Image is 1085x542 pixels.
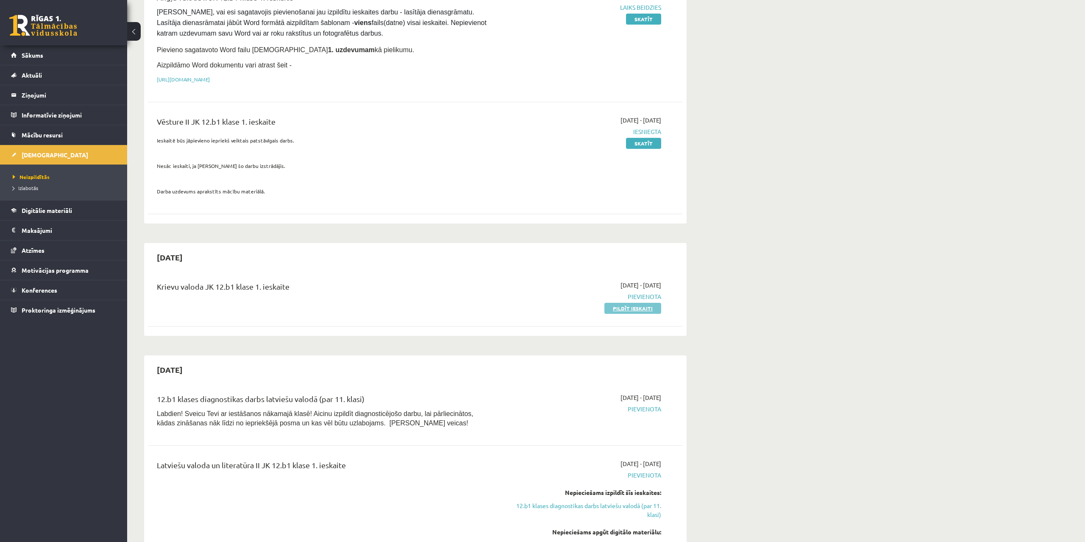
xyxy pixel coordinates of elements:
[501,127,661,136] span: Iesniegta
[501,501,661,519] a: 12.b1 klases diagnostikas darbs latviešu valodā (par 11. klasi)
[22,207,72,214] span: Digitālie materiāli
[22,131,63,139] span: Mācību resursi
[354,19,372,26] strong: viens
[22,221,117,240] legend: Maksājumi
[22,246,45,254] span: Atzīmes
[11,65,117,85] a: Aktuāli
[22,51,43,59] span: Sākums
[9,15,77,36] a: Rīgas 1. Tālmācības vidusskola
[11,240,117,260] a: Atzīmes
[620,459,661,468] span: [DATE] - [DATE]
[501,292,661,301] span: Pievienota
[157,61,292,69] span: Aizpildāmo Word dokumentu vari atrast šeit -
[157,8,488,37] span: [PERSON_NAME], vai esi sagatavojis pievienošanai jau izpildītu ieskaites darbu - lasītāja dienasg...
[157,76,210,83] a: [URL][DOMAIN_NAME]
[501,3,661,12] span: Laiks beidzies
[22,306,95,314] span: Proktoringa izmēģinājums
[22,105,117,125] legend: Informatīvie ziņojumi
[11,125,117,145] a: Mācību resursi
[11,300,117,320] a: Proktoringa izmēģinājums
[157,393,489,409] div: 12.b1 klases diagnostikas darbs latviešu valodā (par 11. klasi)
[11,280,117,300] a: Konferences
[157,46,414,53] span: Pievieno sagatavoto Word failu [DEMOGRAPHIC_DATA] kā pielikumu.
[620,281,661,290] span: [DATE] - [DATE]
[157,137,489,144] p: Ieskaitē būs jāpievieno iepriekš veiktais patstāvīgais darbs.
[22,151,88,159] span: [DEMOGRAPHIC_DATA]
[501,488,661,497] div: Nepieciešams izpildīt šīs ieskaites:
[501,405,661,413] span: Pievienota
[11,221,117,240] a: Maksājumi
[157,162,489,170] p: Nesāc ieskaiti, ja [PERSON_NAME] šo darbu izstrādājis.
[22,85,117,105] legend: Ziņojumi
[626,14,661,25] a: Skatīt
[157,116,489,131] div: Vēsture II JK 12.b1 klase 1. ieskaite
[11,85,117,105] a: Ziņojumi
[501,528,661,536] div: Nepieciešams apgūt digitālo materiālu:
[11,201,117,220] a: Digitālie materiāli
[22,286,57,294] span: Konferences
[11,145,117,165] a: [DEMOGRAPHIC_DATA]
[11,260,117,280] a: Motivācijas programma
[13,173,50,180] span: Neizpildītās
[11,45,117,65] a: Sākums
[22,71,42,79] span: Aktuāli
[13,184,38,191] span: Izlabotās
[148,247,191,267] h2: [DATE]
[157,410,473,427] span: Labdien! Sveicu Tevi ar iestāšanos nākamajā klasē! Aicinu izpildīt diagnosticējošo darbu, lai pār...
[13,173,119,181] a: Neizpildītās
[501,471,661,480] span: Pievienota
[157,459,489,475] div: Latviešu valoda un literatūra II JK 12.b1 klase 1. ieskaite
[626,138,661,149] a: Skatīt
[13,184,119,192] a: Izlabotās
[157,281,489,296] div: Krievu valoda JK 12.b1 klase 1. ieskaite
[620,116,661,125] span: [DATE] - [DATE]
[620,393,661,402] span: [DATE] - [DATE]
[22,266,89,274] span: Motivācijas programma
[157,187,489,195] p: Darba uzdevums aprakstīts mācību materiālā.
[148,360,191,380] h2: [DATE]
[11,105,117,125] a: Informatīvie ziņojumi
[328,46,375,53] strong: 1. uzdevumam
[604,303,661,314] a: Pildīt ieskaiti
